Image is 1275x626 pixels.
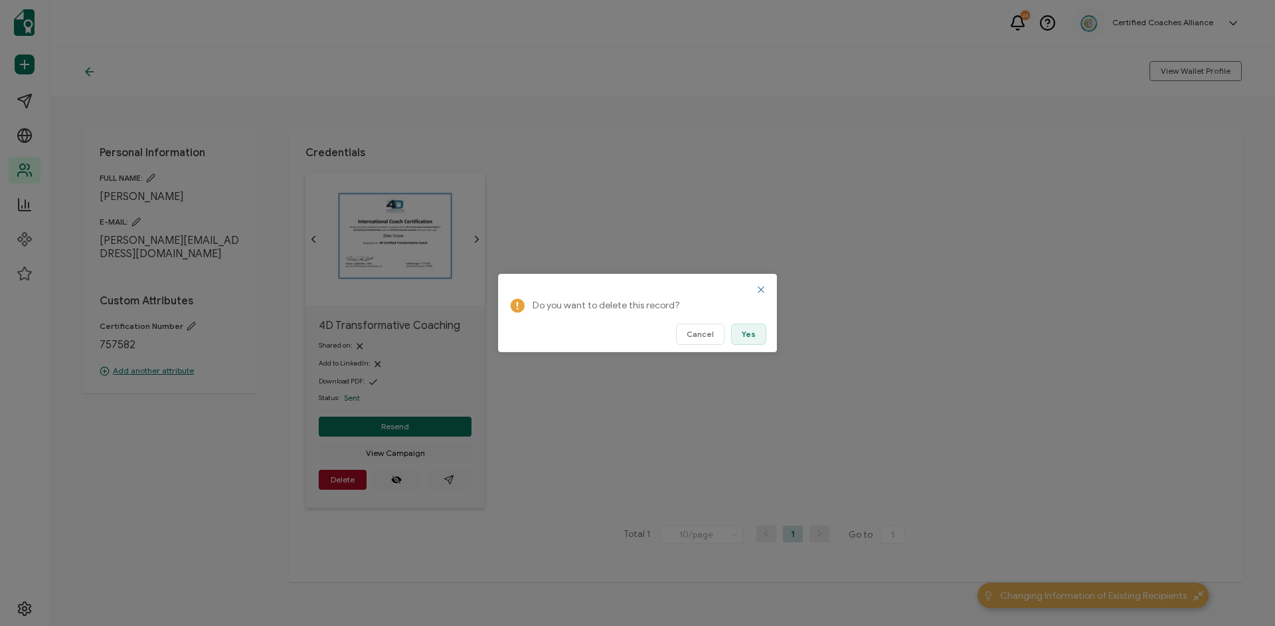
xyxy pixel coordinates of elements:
button: Close [756,284,766,295]
iframe: Chat Widget [1209,562,1275,626]
span: Yes [742,330,756,338]
button: Cancel [676,324,724,345]
span: Cancel [687,330,714,338]
p: Do you want to delete this record? [533,298,758,314]
button: Yes [731,324,766,345]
